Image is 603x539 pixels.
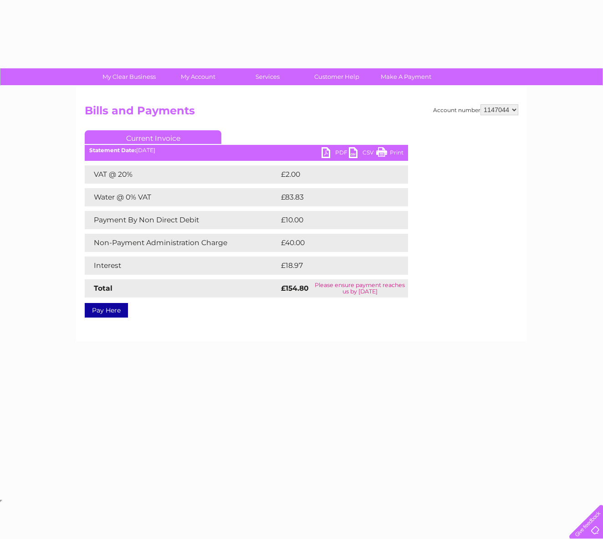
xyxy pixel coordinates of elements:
td: Interest [85,257,279,275]
td: Non-Payment Administration Charge [85,234,279,252]
td: £83.83 [279,188,389,206]
a: Pay Here [85,303,128,318]
td: £40.00 [279,234,390,252]
td: Payment By Non Direct Debit [85,211,279,229]
b: Statement Date: [89,147,136,154]
h2: Bills and Payments [85,104,518,122]
strong: Total [94,284,112,293]
a: Customer Help [299,68,374,85]
div: Account number [433,104,518,115]
a: CSV [349,147,376,160]
a: Print [376,147,404,160]
a: My Account [161,68,236,85]
td: Please ensure payment reaches us by [DATE] [312,279,408,298]
td: VAT @ 20% [85,165,279,184]
td: Water @ 0% VAT [85,188,279,206]
a: Services [230,68,305,85]
a: My Clear Business [92,68,167,85]
strong: £154.80 [281,284,309,293]
a: Current Invoice [85,130,221,144]
td: £18.97 [279,257,389,275]
td: £2.00 [279,165,387,184]
a: Make A Payment [368,68,444,85]
td: £10.00 [279,211,389,229]
div: [DATE] [85,147,408,154]
a: PDF [322,147,349,160]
